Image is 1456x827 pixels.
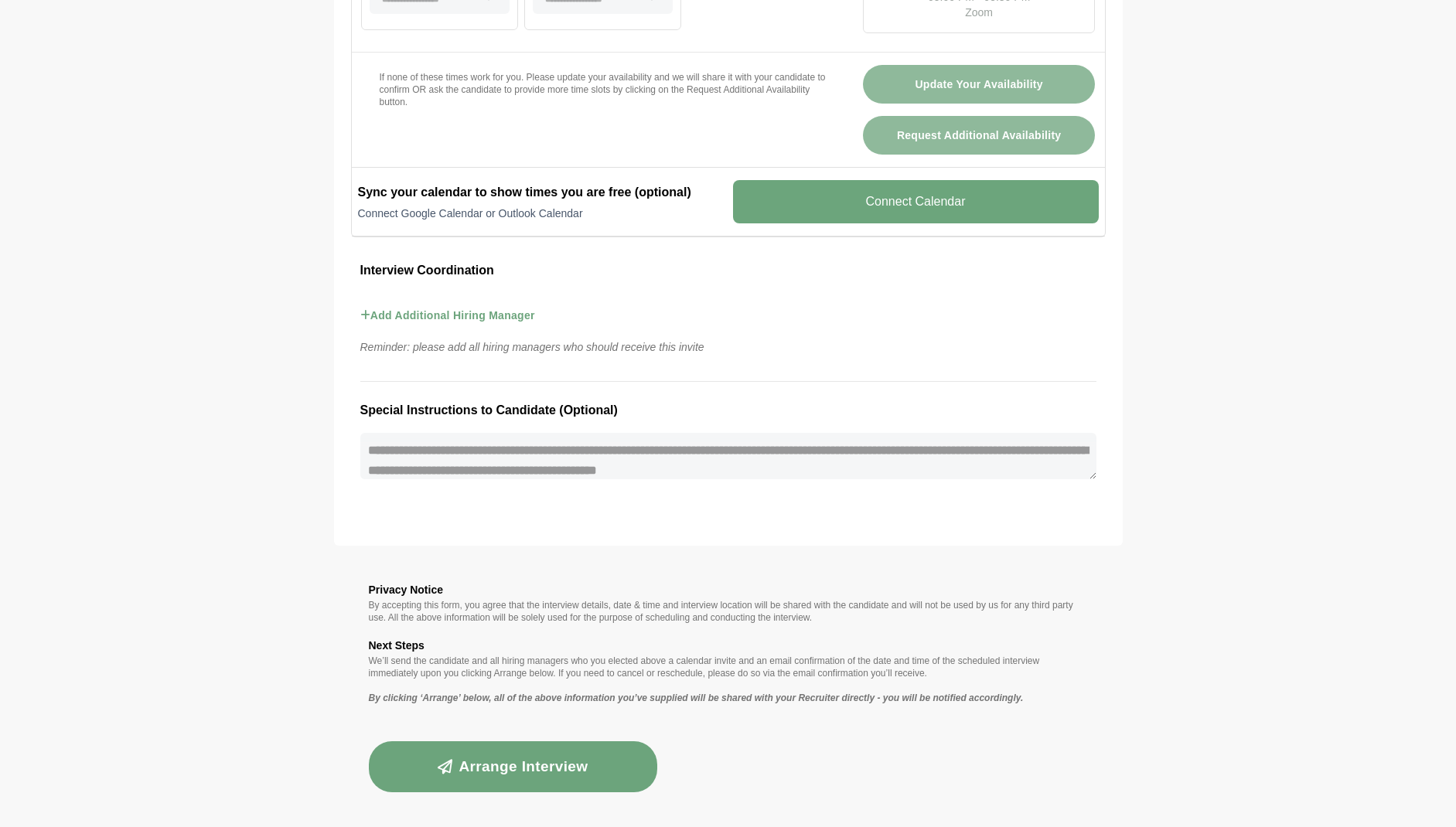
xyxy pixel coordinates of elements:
p: Zoom [916,5,1042,20]
p: By clicking ‘Arrange’ below, all of the above information you’ve supplied will be shared with you... [369,692,1088,704]
p: Reminder: please add all hiring managers who should receive this invite [351,338,1106,356]
p: If none of these times work for you. Please update your availability and we will share it with yo... [380,71,826,108]
h3: Special Instructions to Candidate (Optional) [360,400,1096,420]
p: By accepting this form, you agree that the interview details, date & time and interview location ... [369,599,1088,624]
button: Add Additional Hiring Manager [360,293,535,338]
p: We’ll send the candidate and all hiring managers who you elected above a calendar invite and an e... [369,655,1088,679]
h3: Interview Coordination [360,260,1096,281]
h3: Privacy Notice [369,580,1088,599]
button: Arrange Interview [369,741,658,792]
h2: Sync your calendar to show times you are free (optional) [358,183,724,202]
button: Request Additional Availability [863,116,1096,155]
p: Connect Google Calendar or Outlook Calendar [358,206,724,221]
v-button: Connect Calendar [733,180,1099,223]
h3: Next Steps [369,636,1088,655]
button: Update Your Availability [863,65,1096,104]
